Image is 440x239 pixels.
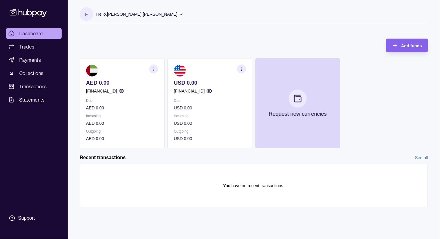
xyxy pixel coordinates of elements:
p: Due [86,97,158,104]
button: Request new currencies [255,58,340,148]
p: AED 0.00 [86,80,158,86]
p: Due [174,97,246,104]
p: F [85,11,88,17]
p: USD 0.00 [174,120,246,127]
span: Add funds [401,43,422,48]
span: Dashboard [19,30,43,37]
div: Support [18,215,35,222]
p: AED 0.00 [86,105,158,111]
a: See all [415,154,428,161]
p: Request new currencies [269,111,327,117]
p: Outgoing [86,128,158,135]
p: USD 0.00 [174,105,246,111]
a: Statements [6,94,62,105]
a: Support [6,212,62,225]
p: AED 0.00 [86,120,158,127]
button: Add funds [386,39,428,52]
p: [FINANCIAL_ID] [86,88,117,94]
span: Statements [19,96,45,103]
a: Collections [6,68,62,79]
span: Payments [19,56,41,64]
h2: Recent transactions [80,154,126,161]
p: AED 0.00 [86,135,158,142]
p: You have no recent transactions. [223,182,284,189]
p: USD 0.00 [174,80,246,86]
a: Transactions [6,81,62,92]
img: ae [86,64,98,77]
a: Dashboard [6,28,62,39]
span: Transactions [19,83,47,90]
p: USD 0.00 [174,135,246,142]
p: Outgoing [174,128,246,135]
p: Incoming [86,113,158,119]
p: Hello, [PERSON_NAME] [PERSON_NAME] [96,11,177,17]
p: Incoming [174,113,246,119]
span: Trades [19,43,34,50]
span: Collections [19,70,43,77]
a: Trades [6,41,62,52]
img: us [174,64,186,77]
p: [FINANCIAL_ID] [174,88,205,94]
a: Payments [6,55,62,65]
